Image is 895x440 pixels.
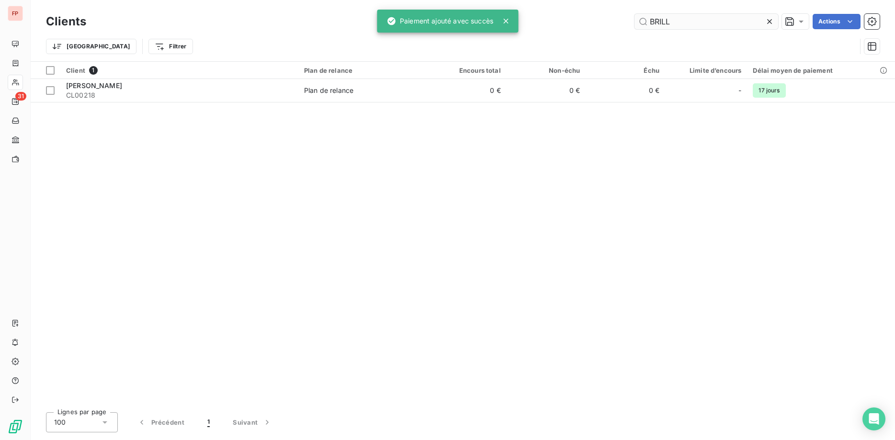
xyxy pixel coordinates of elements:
[671,67,741,74] div: Limite d’encours
[862,407,885,430] div: Open Intercom Messenger
[15,92,26,101] span: 31
[54,417,66,427] span: 100
[813,14,861,29] button: Actions
[125,412,196,432] button: Précédent
[753,67,889,74] div: Délai moyen de paiement
[386,12,493,30] div: Paiement ajouté avec succès
[634,14,778,29] input: Rechercher
[738,86,741,95] span: -
[196,412,221,432] button: 1
[66,81,122,90] span: [PERSON_NAME]
[586,79,665,102] td: 0 €
[66,67,85,74] span: Client
[148,39,193,54] button: Filtrer
[591,67,659,74] div: Échu
[507,79,586,102] td: 0 €
[304,86,353,95] div: Plan de relance
[8,6,23,21] div: FP
[46,13,86,30] h3: Clients
[8,419,23,434] img: Logo LeanPay
[221,412,283,432] button: Suivant
[512,67,580,74] div: Non-échu
[753,83,785,98] span: 17 jours
[427,79,507,102] td: 0 €
[8,94,23,109] a: 31
[66,90,293,100] span: CL00218
[46,39,136,54] button: [GEOGRAPHIC_DATA]
[433,67,501,74] div: Encours total
[89,66,98,75] span: 1
[304,67,421,74] div: Plan de relance
[207,417,210,427] span: 1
